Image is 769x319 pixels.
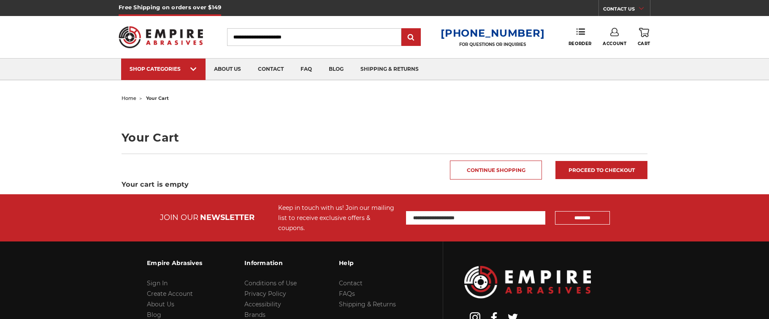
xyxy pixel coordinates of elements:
span: Cart [638,41,650,46]
img: Empire Abrasives [119,21,203,54]
a: Reorder [569,28,592,46]
a: contact [249,59,292,80]
span: JOIN OUR [160,213,198,222]
h3: Information [244,254,297,272]
a: shipping & returns [352,59,427,80]
a: Shipping & Returns [339,300,396,308]
a: Proceed to checkout [555,161,647,179]
a: Continue Shopping [450,161,542,180]
a: About Us [147,300,174,308]
a: Contact [339,279,363,287]
h3: Help [339,254,396,272]
a: Brands [244,311,265,319]
a: home [122,95,136,101]
span: NEWSLETTER [200,213,255,222]
a: Cart [638,28,650,46]
span: Reorder [569,41,592,46]
a: [PHONE_NUMBER] [441,27,544,39]
a: about us [206,59,249,80]
p: FOR QUESTIONS OR INQUIRIES [441,42,544,47]
div: Keep in touch with us! Join our mailing list to receive exclusive offers & coupons. [278,203,398,233]
a: FAQs [339,290,355,298]
a: CONTACT US [603,4,650,16]
a: Conditions of Use [244,279,297,287]
img: Empire Abrasives Logo Image [464,266,591,298]
h3: Empire Abrasives [147,254,202,272]
a: Sign In [147,279,168,287]
span: your cart [146,95,169,101]
input: Submit [403,29,420,46]
a: Privacy Policy [244,290,286,298]
a: Blog [147,311,161,319]
a: blog [320,59,352,80]
div: SHOP CATEGORIES [130,66,197,72]
h3: Your cart is empty [122,180,647,190]
a: faq [292,59,320,80]
h1: Your Cart [122,132,647,143]
span: Account [603,41,626,46]
a: Create Account [147,290,193,298]
a: Accessibility [244,300,281,308]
